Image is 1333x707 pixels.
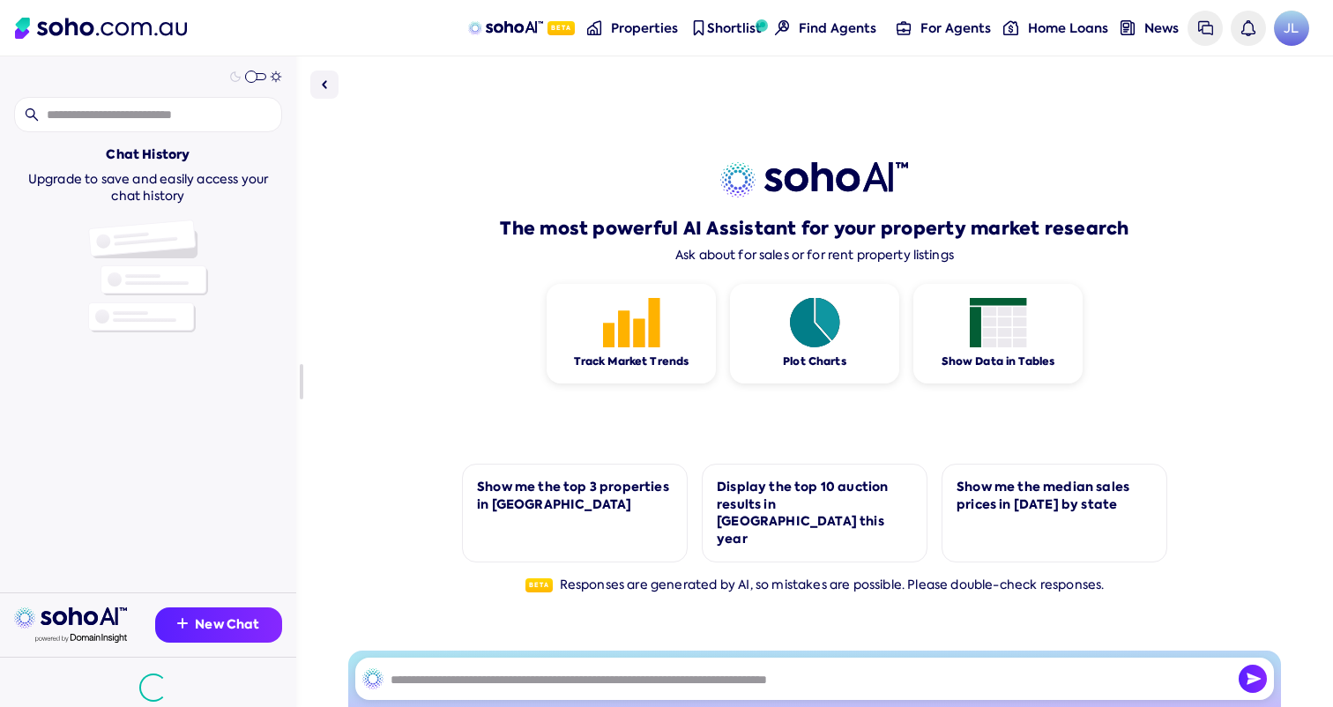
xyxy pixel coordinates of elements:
div: Upgrade to save and easily access your chat history [14,171,282,205]
img: Soho Logo [15,18,187,39]
img: Find agents icon [775,20,790,35]
button: Send [1239,665,1267,693]
div: Track Market Trends [574,354,689,369]
img: sohoai logo [720,162,908,197]
img: shortlist-nav icon [691,20,706,35]
div: Show Data in Tables [942,354,1055,369]
span: Beta [547,21,575,35]
a: Avatar of Jonathan Lui [1274,11,1309,46]
img: messages icon [1198,20,1213,35]
img: Feature 1 icon [603,298,660,347]
div: Ask about for sales or for rent property listings [675,248,954,263]
img: news-nav icon [1121,20,1136,35]
span: Shortlist [707,19,762,37]
div: Display the top 10 auction results in [GEOGRAPHIC_DATA] this year [717,479,912,547]
img: for-agents-nav icon [1003,20,1018,35]
img: properties-nav icon [587,20,602,35]
img: Recommendation icon [177,618,188,629]
span: Home Loans [1028,19,1108,37]
span: Find Agents [799,19,876,37]
h1: The most powerful AI Assistant for your property market research [500,216,1128,241]
div: Show me the top 3 properties in [GEOGRAPHIC_DATA] [477,479,673,513]
img: Feature 1 icon [970,298,1027,347]
span: Beta [525,578,553,592]
img: for-agents-nav icon [897,20,912,35]
div: Show me the median sales prices in [DATE] by state [957,479,1152,513]
span: For Agents [920,19,991,37]
div: Chat History [106,146,190,164]
img: sohoai logo [14,607,127,629]
img: Data provided by Domain Insight [35,634,127,643]
img: bell icon [1240,20,1255,35]
div: Plot Charts [783,354,846,369]
span: News [1144,19,1179,37]
img: Feature 1 icon [786,298,844,347]
img: SohoAI logo black [362,668,384,689]
a: Notifications [1231,11,1266,46]
img: Send icon [1239,665,1267,693]
span: JL [1274,11,1309,46]
img: sohoAI logo [468,21,543,35]
img: Sidebar toggle icon [314,74,335,95]
a: Messages [1188,11,1223,46]
img: Chat history illustration [88,220,208,332]
button: New Chat [155,607,282,643]
div: Responses are generated by AI, so mistakes are possible. Please double-check responses. [525,577,1105,594]
span: Properties [611,19,678,37]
